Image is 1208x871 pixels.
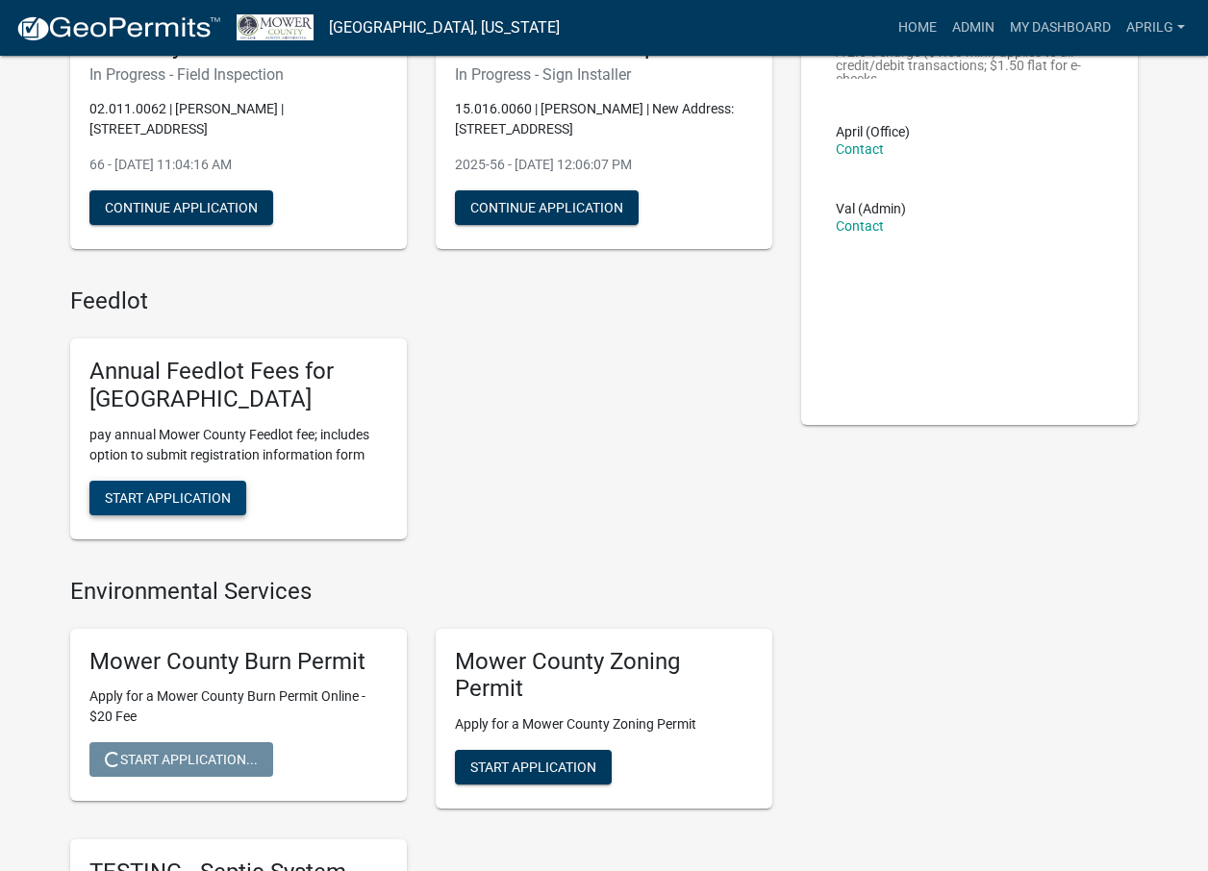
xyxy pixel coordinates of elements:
[89,686,388,727] p: Apply for a Mower County Burn Permit Online - $20 Fee
[944,10,1002,46] a: Admin
[70,578,772,606] h4: Environmental Services
[836,45,1103,79] p: A 2.5% charge ($1.50 min.) applies to all credit/debit transactions; $1.50 flat for e-checks
[455,155,753,175] p: 2025-56 - [DATE] 12:06:07 PM
[237,14,314,40] img: Mower County, Minnesota
[70,287,772,315] h4: Feedlot
[470,759,596,775] span: Start Application
[89,358,388,413] h5: Annual Feedlot Fees for [GEOGRAPHIC_DATA]
[1002,10,1119,46] a: My Dashboard
[329,12,560,44] a: [GEOGRAPHIC_DATA], [US_STATE]
[455,750,612,784] button: Start Application
[891,10,944,46] a: Home
[89,65,388,84] h6: In Progress - Field Inspection
[89,648,388,676] h5: Mower County Burn Permit
[89,155,388,175] p: 66 - [DATE] 11:04:16 AM
[89,742,273,777] button: Start Application...
[105,752,258,767] span: Start Application...
[836,202,906,215] p: Val (Admin)
[455,190,639,225] button: Continue Application
[1119,10,1193,46] a: aprilg
[455,99,753,139] p: 15.016.0060 | [PERSON_NAME] | New Address: [STREET_ADDRESS]
[89,425,388,465] p: pay annual Mower County Feedlot fee; includes option to submit registration information form
[455,714,753,734] p: Apply for a Mower County Zoning Permit
[455,65,753,84] h6: In Progress - Sign Installer
[836,141,884,157] a: Contact
[89,190,273,225] button: Continue Application
[89,99,388,139] p: 02.011.0062 | [PERSON_NAME] | [STREET_ADDRESS]
[836,125,910,138] p: April (Office)
[836,218,884,234] a: Contact
[455,648,753,704] h5: Mower County Zoning Permit
[105,489,231,505] span: Start Application
[89,481,246,515] button: Start Application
